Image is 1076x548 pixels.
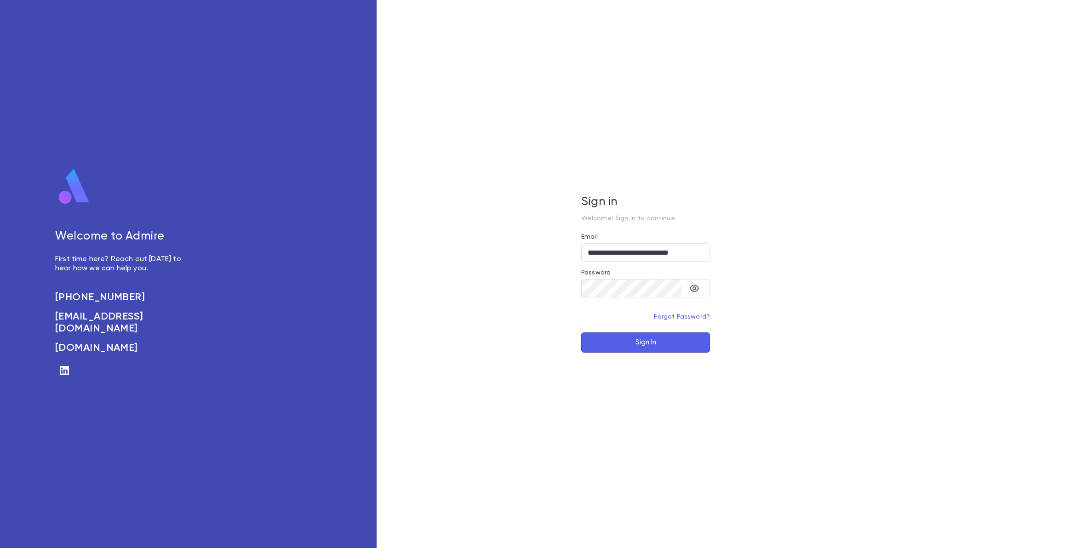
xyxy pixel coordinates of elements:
button: toggle password visibility [685,279,704,297]
p: Welcome! Sign in to continue. [581,215,710,222]
label: Email [581,233,598,240]
a: Forgot Password? [654,314,710,320]
a: [PHONE_NUMBER] [55,291,191,303]
a: [EMAIL_ADDRESS][DOMAIN_NAME] [55,311,191,335]
a: [DOMAIN_NAME] [55,342,191,354]
button: Sign In [581,332,710,353]
label: Password [581,269,611,276]
h5: Welcome to Admire [55,230,191,244]
p: First time here? Reach out [DATE] to hear how we can help you. [55,255,191,273]
h5: Sign in [581,195,710,209]
img: logo [55,168,93,205]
